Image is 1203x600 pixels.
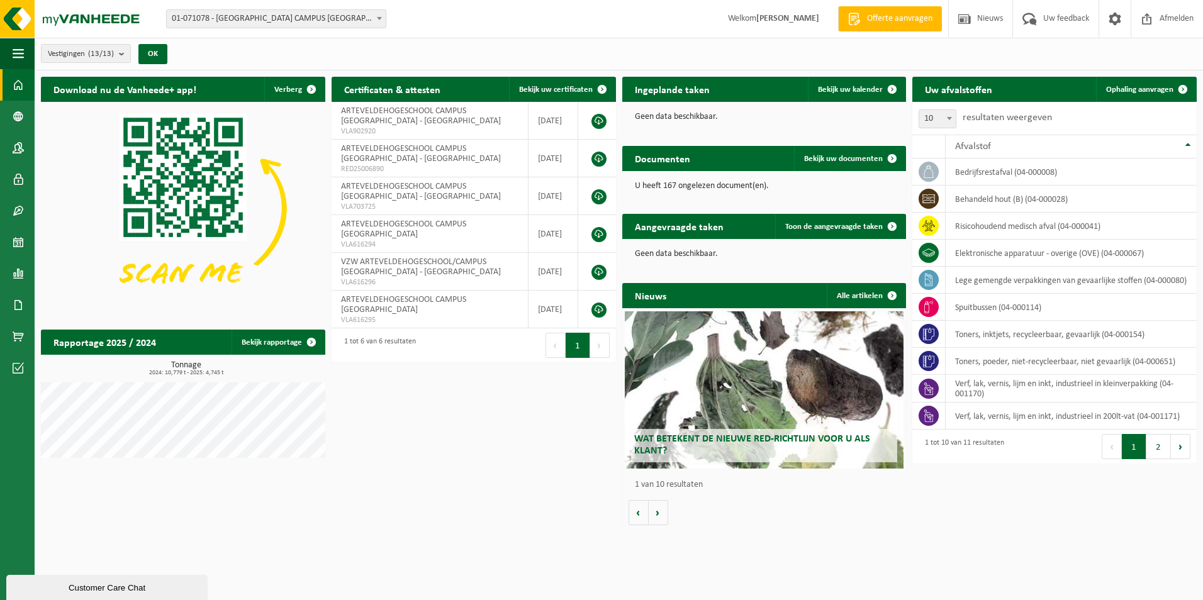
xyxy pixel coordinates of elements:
button: Previous [1102,434,1122,459]
span: 01-071078 - ARTEVELDEHOGESCHOOL CAMPUS HOOGPOORT - GENT [166,9,386,28]
td: elektronische apparatuur - overige (OVE) (04-000067) [946,240,1197,267]
a: Alle artikelen [827,283,905,308]
p: Geen data beschikbaar. [635,250,894,258]
img: Download de VHEPlus App [41,102,325,315]
span: 10 [919,109,956,128]
h2: Aangevraagde taken [622,214,736,238]
button: Previous [546,333,566,358]
h2: Download nu de Vanheede+ app! [41,77,209,101]
button: Verberg [264,77,324,102]
h2: Documenten [622,146,703,170]
p: Geen data beschikbaar. [635,113,894,121]
span: Vestigingen [48,45,114,64]
td: verf, lak, vernis, lijm en inkt, industrieel in 200lt-vat (04-001171) [946,403,1197,430]
h3: Tonnage [47,361,325,376]
span: 01-071078 - ARTEVELDEHOGESCHOOL CAMPUS HOOGPOORT - GENT [167,10,386,28]
count: (13/13) [88,50,114,58]
button: Next [590,333,610,358]
span: Afvalstof [955,142,991,152]
button: Next [1171,434,1190,459]
span: 2024: 10,779 t - 2025: 4,745 t [47,370,325,376]
span: VLA703725 [341,202,519,212]
h2: Nieuws [622,283,679,308]
a: Ophaling aanvragen [1096,77,1195,102]
span: ARTEVELDEHOGESCHOOL CAMPUS [GEOGRAPHIC_DATA] - [GEOGRAPHIC_DATA] [341,106,501,126]
td: risicohoudend medisch afval (04-000041) [946,213,1197,240]
span: Bekijk uw documenten [804,155,883,163]
button: 1 [1122,434,1146,459]
td: [DATE] [529,291,578,328]
a: Toon de aangevraagde taken [775,214,905,239]
span: Wat betekent de nieuwe RED-richtlijn voor u als klant? [634,434,870,456]
td: [DATE] [529,177,578,215]
button: 2 [1146,434,1171,459]
span: 10 [919,110,956,128]
td: lege gemengde verpakkingen van gevaarlijke stoffen (04-000080) [946,267,1197,294]
button: Vorige [629,500,649,525]
span: Offerte aanvragen [864,13,936,25]
span: ARTEVELDEHOGESCHOOL CAMPUS [GEOGRAPHIC_DATA] [341,219,466,239]
label: resultaten weergeven [963,113,1052,123]
span: VLA616294 [341,240,519,250]
iframe: chat widget [6,572,210,600]
span: Toon de aangevraagde taken [785,223,883,231]
button: Volgende [649,500,668,525]
a: Wat betekent de nieuwe RED-richtlijn voor u als klant? [625,311,904,469]
td: spuitbussen (04-000114) [946,294,1197,321]
p: U heeft 167 ongelezen document(en). [635,182,894,191]
div: 1 tot 10 van 11 resultaten [919,433,1004,460]
span: VLA616295 [341,315,519,325]
td: [DATE] [529,215,578,253]
span: ARTEVELDEHOGESCHOOL CAMPUS [GEOGRAPHIC_DATA] [341,295,466,314]
td: [DATE] [529,102,578,140]
td: toners, poeder, niet-recycleerbaar, niet gevaarlijk (04-000651) [946,348,1197,375]
button: Vestigingen(13/13) [41,44,131,63]
td: verf, lak, vernis, lijm en inkt, industrieel in kleinverpakking (04-001170) [946,375,1197,403]
strong: [PERSON_NAME] [756,14,819,23]
td: behandeld hout (B) (04-000028) [946,186,1197,213]
span: Verberg [274,86,302,94]
span: ARTEVELDEHOGESCHOOL CAMPUS [GEOGRAPHIC_DATA] - [GEOGRAPHIC_DATA] [341,182,501,201]
div: 1 tot 6 van 6 resultaten [338,331,416,359]
span: Ophaling aanvragen [1106,86,1173,94]
a: Bekijk uw certificaten [509,77,615,102]
td: [DATE] [529,140,578,177]
a: Bekijk rapportage [232,330,324,355]
a: Bekijk uw documenten [794,146,905,171]
span: Bekijk uw certificaten [519,86,593,94]
h2: Ingeplande taken [622,77,722,101]
a: Offerte aanvragen [838,6,942,31]
span: RED25006890 [341,164,519,174]
h2: Rapportage 2025 / 2024 [41,330,169,354]
p: 1 van 10 resultaten [635,481,900,489]
span: VZW ARTEVELDEHOGESCHOOL/CAMPUS [GEOGRAPHIC_DATA] - [GEOGRAPHIC_DATA] [341,257,501,277]
a: Bekijk uw kalender [808,77,905,102]
h2: Certificaten & attesten [332,77,453,101]
h2: Uw afvalstoffen [912,77,1005,101]
span: VLA902920 [341,126,519,136]
td: toners, inktjets, recycleerbaar, gevaarlijk (04-000154) [946,321,1197,348]
span: Bekijk uw kalender [818,86,883,94]
button: OK [138,44,167,64]
button: 1 [566,333,590,358]
td: [DATE] [529,253,578,291]
td: bedrijfsrestafval (04-000008) [946,158,1197,186]
span: VLA616296 [341,277,519,287]
span: ARTEVELDEHOGESCHOOL CAMPUS [GEOGRAPHIC_DATA] - [GEOGRAPHIC_DATA] [341,144,501,164]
